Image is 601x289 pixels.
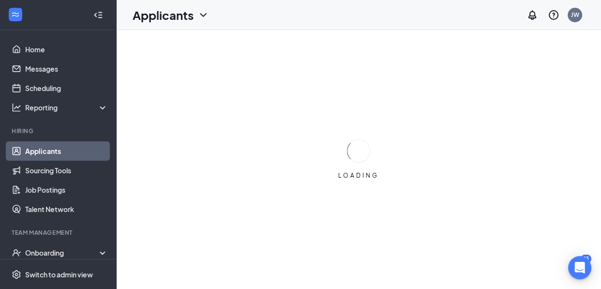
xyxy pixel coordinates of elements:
a: Messages [25,59,108,78]
div: Hiring [12,127,106,135]
a: Home [25,40,108,59]
svg: WorkstreamLogo [11,10,20,19]
div: LOADING [334,171,383,180]
svg: UserCheck [12,248,21,258]
a: Applicants [25,141,108,161]
div: JW [571,11,579,19]
div: Onboarding [25,248,100,258]
svg: Notifications [526,9,538,21]
div: Reporting [25,103,108,112]
div: Switch to admin view [25,270,93,279]
svg: QuestionInfo [548,9,559,21]
a: Job Postings [25,180,108,199]
div: Team Management [12,228,106,237]
svg: Settings [12,270,21,279]
svg: ChevronDown [197,9,209,21]
div: Open Intercom Messenger [568,256,591,279]
h1: Applicants [133,7,194,23]
a: Sourcing Tools [25,161,108,180]
svg: Collapse [93,10,103,20]
a: Talent Network [25,199,108,219]
div: 23 [581,255,591,263]
svg: Analysis [12,103,21,112]
a: Scheduling [25,78,108,98]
